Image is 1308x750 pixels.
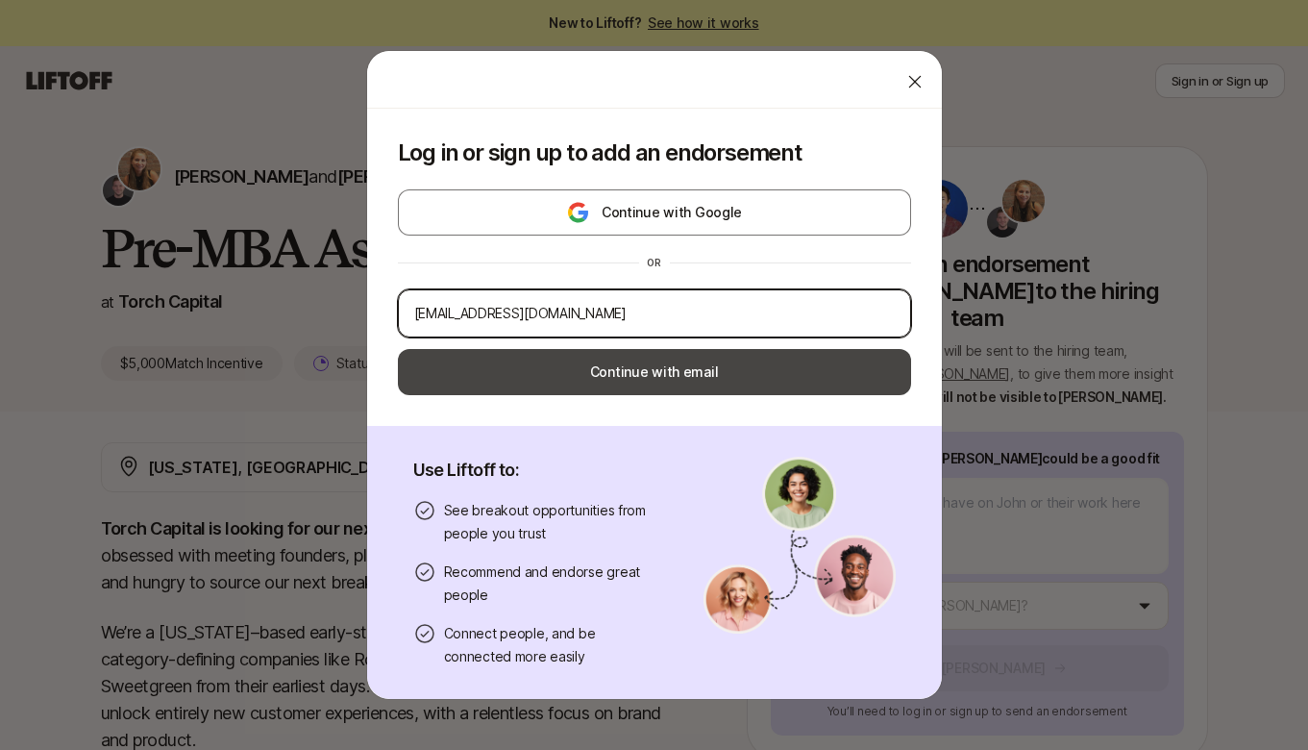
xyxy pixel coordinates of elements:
[703,457,896,634] img: signup-banner
[398,189,911,236] button: Continue with Google
[444,622,657,668] p: Connect people, and be connected more easily
[414,302,895,325] input: Your personal email address
[444,499,657,545] p: See breakout opportunities from people you trust
[398,139,911,166] p: Log in or sign up to add an endorsement
[639,255,670,270] div: or
[566,201,590,224] img: google-logo
[413,457,657,484] p: Use Liftoff to:
[444,561,657,607] p: Recommend and endorse great people
[398,349,911,395] button: Continue with email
